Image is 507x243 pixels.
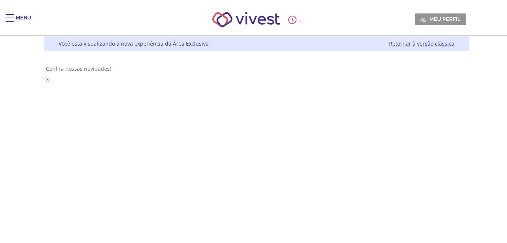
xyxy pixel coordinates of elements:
[389,40,454,47] a: Retornar à versão clássica
[204,4,289,36] img: Vivest
[46,76,49,83] span: X
[16,14,31,29] div: Menu
[59,40,209,47] div: Você está visualizando a nova experiência da Área Exclusiva
[415,13,466,25] a: Meu perfil
[38,36,469,243] div: Vivest
[46,65,467,72] div: Confira nossas novidades!
[288,16,303,24] div: :
[420,17,426,22] img: Meu perfil
[429,16,460,22] span: Meu perfil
